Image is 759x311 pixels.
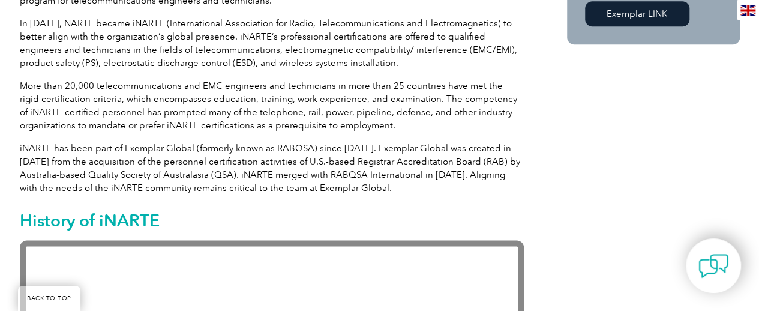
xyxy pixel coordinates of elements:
p: More than 20,000 telecommunications and EMC engineers and technicians in more than 25 countries h... [20,79,524,132]
img: en [740,5,755,16]
a: Exemplar LINK [585,1,689,26]
p: iNARTE has been part of Exemplar Global (formerly known as RABQSA) since [DATE]. Exemplar Global ... [20,142,524,195]
p: In [DATE], NARTE became iNARTE (International Association for Radio, Telecommunications and Elect... [20,17,524,70]
h2: History of iNARTE [20,211,524,230]
a: BACK TO TOP [18,286,80,311]
img: contact-chat.png [698,251,728,281]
